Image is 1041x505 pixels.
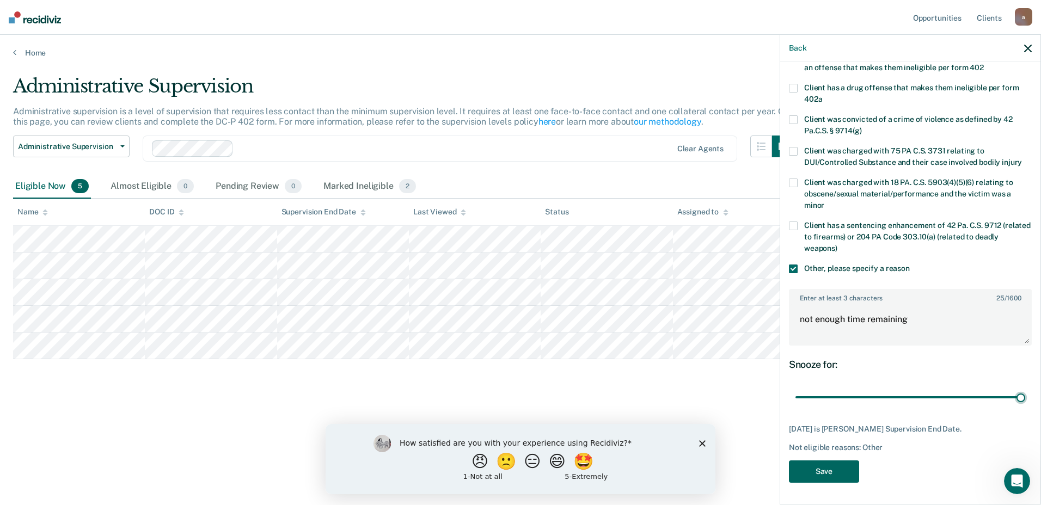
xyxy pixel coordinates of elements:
[789,44,806,53] button: Back
[804,146,1022,167] span: Client was charged with 75 PA C.S. 3731 relating to DUI/Controlled Substance and their case invol...
[677,207,728,217] div: Assigned to
[996,294,1005,302] span: 25
[326,424,715,494] iframe: Survey by Kim from Recidiviz
[399,179,416,193] span: 2
[17,207,48,217] div: Name
[634,116,701,127] a: our methodology
[789,424,1032,434] div: [DATE] is [PERSON_NAME] Supervision End Date.
[677,144,724,153] div: Clear agents
[804,83,1019,103] span: Client has a drug offense that makes them ineligible per form 402a
[789,460,859,483] button: Save
[18,142,116,151] span: Administrative Supervision
[413,207,466,217] div: Last Viewed
[804,115,1013,135] span: Client was convicted of a crime of violence as defined by 42 Pa.C.S. § 9714(g)
[789,359,1032,371] div: Snooze for:
[790,304,1031,344] textarea: not enough time remaining
[177,179,194,193] span: 0
[71,179,89,193] span: 5
[149,207,184,217] div: DOC ID
[1015,8,1032,26] div: a
[804,52,1029,72] span: Client has an out of state charge or an unreported disposition on an offense that makes them inel...
[213,175,304,199] div: Pending Review
[545,207,568,217] div: Status
[804,221,1031,253] span: Client has a sentencing enhancement of 42 Pa. C.S. 9712 (related to firearms) or 204 PA Code 303....
[804,178,1013,210] span: Client was charged with 18 PA. C.S. 5903(4)(5)(6) relating to obscene/sexual material/performance...
[13,75,794,106] div: Administrative Supervision
[804,264,910,273] span: Other, please specify a reason
[538,116,556,127] a: here
[13,175,91,199] div: Eligible Now
[13,48,1028,58] a: Home
[13,106,789,127] p: Administrative supervision is a level of supervision that requires less contact than the minimum ...
[285,179,302,193] span: 0
[9,11,61,23] img: Recidiviz
[1004,468,1030,494] iframe: Intercom live chat
[108,175,196,199] div: Almost Eligible
[996,294,1021,302] span: / 1600
[790,290,1031,302] label: Enter at least 3 characters
[321,175,418,199] div: Marked Ineligible
[789,443,1032,452] div: Not eligible reasons: Other
[281,207,366,217] div: Supervision End Date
